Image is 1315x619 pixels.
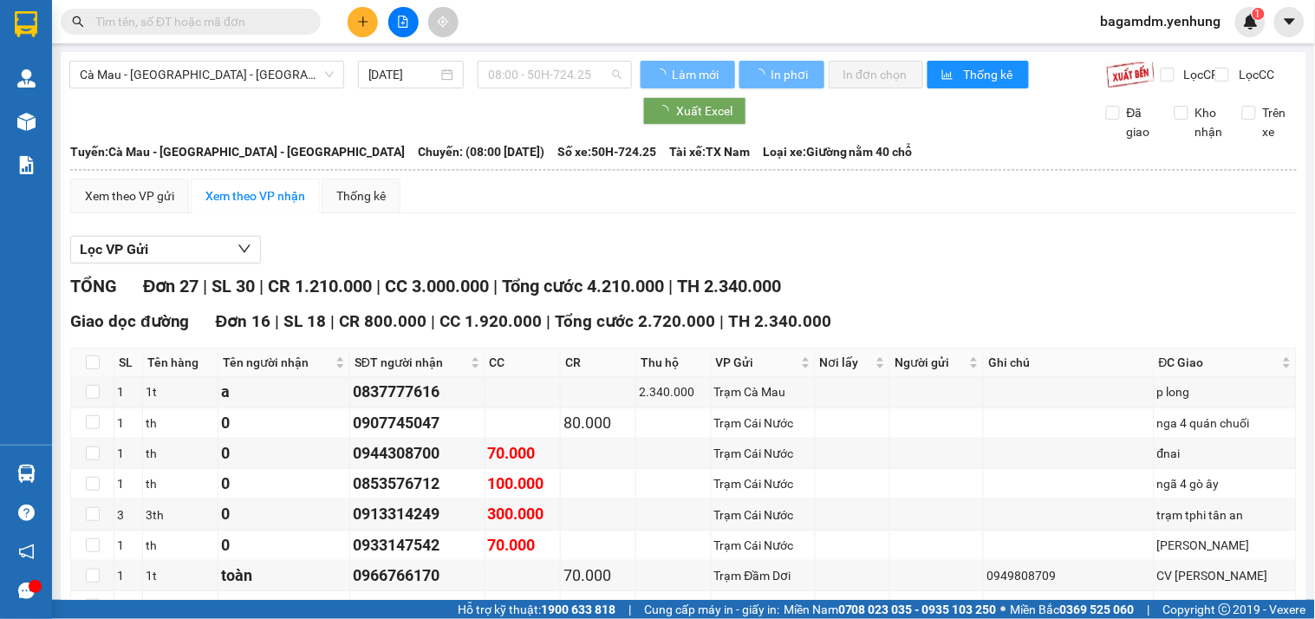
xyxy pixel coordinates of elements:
span: ĐC Giao [1159,353,1279,372]
button: Lọc VP Gửi [70,236,261,264]
div: 70.000 [488,441,557,466]
button: In phơi [739,61,824,88]
div: 1t [146,566,215,585]
span: | [330,311,335,331]
div: th [146,536,215,555]
strong: 0369 525 060 [1060,603,1135,616]
button: Xuất Excel [643,97,746,125]
span: Cung cấp máy in - giấy in: [644,600,779,619]
div: 0933147542 [353,533,482,557]
input: 14/09/2025 [368,65,439,84]
div: bao [221,594,347,618]
span: 08:00 - 50H-724.25 [488,62,622,88]
span: | [719,311,724,331]
div: [PERSON_NAME] [1157,536,1293,555]
div: 0 [221,533,347,557]
img: logo-vxr [15,11,37,37]
span: | [203,276,207,296]
td: Trạm Cái Nước [712,469,816,499]
span: aim [437,16,449,28]
span: | [431,311,435,331]
span: Miền Bắc [1011,600,1135,619]
span: TH 2.340.000 [728,311,831,331]
td: 0853576712 [350,469,485,499]
td: 0933147542 [350,531,485,561]
button: caret-down [1274,7,1305,37]
span: | [1148,600,1150,619]
span: | [628,600,631,619]
div: 0907745047 [353,411,482,435]
td: 0 [218,439,350,469]
td: Trạm Cái Nước [712,499,816,530]
div: toàn [221,564,347,588]
div: 2.340.000 [639,382,707,401]
span: loading [753,68,768,81]
span: TỔNG [70,276,117,296]
td: toàn [218,561,350,591]
div: 0944308700 [353,441,482,466]
div: 0853576712 [353,472,482,496]
input: Tìm tên, số ĐT hoặc mã đơn [95,12,300,31]
button: file-add [388,7,419,37]
span: Thống kê [963,65,1015,84]
span: bagamdm.yenhung [1087,10,1235,32]
button: Làm mới [641,61,735,88]
th: SL [114,349,143,377]
td: 0907745047 [350,408,485,439]
div: Trạm Cái Nước [714,444,812,463]
span: search [72,16,84,28]
div: Trạm Cái Nước [714,536,812,555]
span: Lọc VP Gửi [80,238,148,260]
span: loading [657,105,676,117]
span: Hỗ trợ kỹ thuật: [458,600,615,619]
span: CR 800.000 [339,311,426,331]
span: Miền Nam [784,600,997,619]
div: 1 [117,382,140,401]
strong: 1900 633 818 [541,603,615,616]
td: 0 [218,499,350,530]
td: 0913314249 [350,499,485,530]
div: 0 [221,441,347,466]
th: Ghi chú [984,349,1155,377]
img: 9k= [1106,61,1156,88]
span: Loại xe: Giường nằm 40 chỗ [763,142,913,161]
div: 100.000 [488,472,557,496]
span: | [546,311,550,331]
span: CC 3.000.000 [385,276,489,296]
span: question-circle [18,505,35,521]
span: TH 2.340.000 [677,276,781,296]
span: | [275,311,279,331]
span: Trên xe [1256,103,1298,141]
td: a [218,377,350,407]
td: 0837777616 [350,377,485,407]
img: icon-new-feature [1243,14,1259,29]
span: message [18,583,35,599]
div: 3th [146,505,215,525]
span: Nơi lấy [820,353,872,372]
div: Trạm Đầm Dơi [714,566,812,585]
span: SL 18 [283,311,326,331]
span: SĐT người nhận [355,353,467,372]
div: 0913314249 [353,502,482,526]
div: Trạm Cà Mau [714,382,812,401]
img: warehouse-icon [17,465,36,483]
div: 1 [117,566,140,585]
span: | [259,276,264,296]
div: a [221,380,347,404]
span: 1 [1255,8,1261,20]
span: Xuất Excel [676,101,732,121]
span: In phơi [771,65,810,84]
div: 300.000 [488,502,557,526]
span: CC 1.920.000 [439,311,542,331]
div: CV [PERSON_NAME] [1157,566,1293,585]
td: 0966766170 [350,561,485,591]
div: l0ng thanh [1157,596,1293,616]
div: 70.000 [563,564,633,588]
td: Trạm Cái Nước [712,439,816,469]
span: SL 30 [212,276,255,296]
div: 0916403214 [986,596,1151,616]
button: In đơn chọn [829,61,923,88]
div: th [146,414,215,433]
div: Xem theo VP nhận [205,186,305,205]
div: Trạm Đầm Dơi [714,596,812,616]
